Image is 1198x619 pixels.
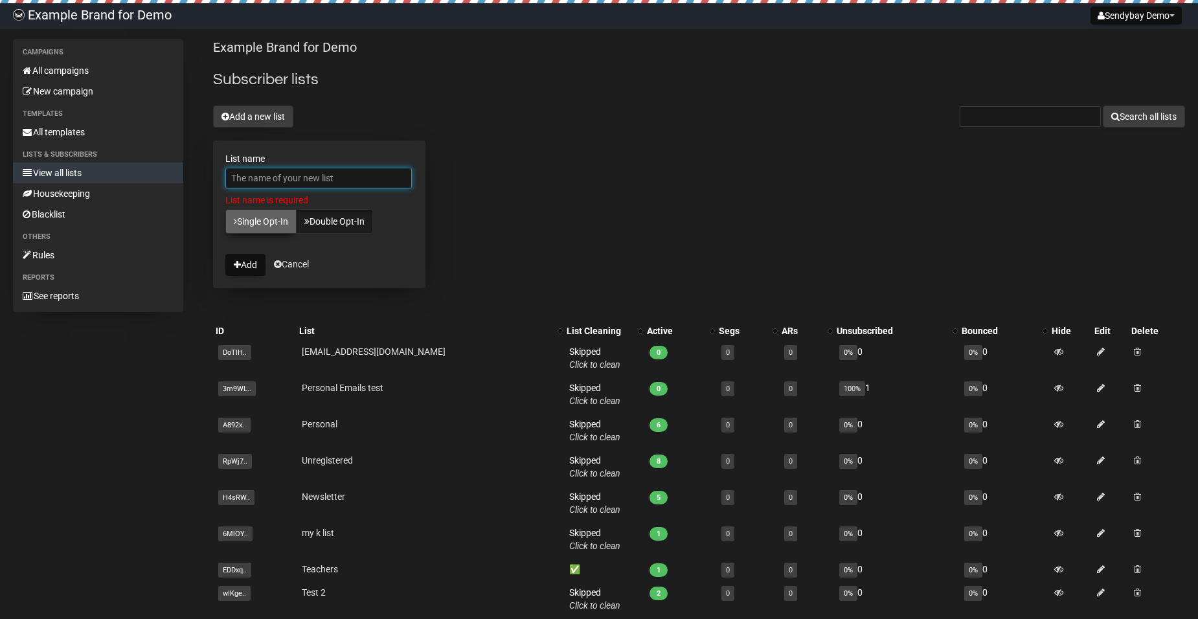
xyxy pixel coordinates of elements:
[644,322,716,340] th: Active: No sort applied, activate to apply an ascending sort
[650,491,668,504] span: 5
[225,194,413,206] label: List name is required
[13,183,183,204] a: Housekeeping
[959,376,1049,412] td: 0
[726,589,730,598] a: 0
[726,348,730,357] a: 0
[959,412,1049,449] td: 0
[1103,106,1185,128] button: Search all lists
[650,346,668,359] span: 0
[225,254,266,276] button: Add
[716,322,779,340] th: Segs: No sort applied, activate to apply an ascending sort
[834,521,959,557] td: 0
[569,600,620,611] a: Click to clean
[13,147,183,163] li: Lists & subscribers
[962,324,1036,337] div: Bounced
[839,526,857,541] span: 0%
[959,557,1049,581] td: 0
[218,526,253,541] span: 6MlOY..
[964,454,982,469] span: 0%
[779,322,834,340] th: ARs: No sort applied, activate to apply an ascending sort
[834,376,959,412] td: 1
[225,153,413,164] label: List name
[13,60,183,81] a: All campaigns
[225,209,297,234] a: Single Opt-In
[834,322,959,340] th: Unsubscribed: No sort applied, activate to apply an ascending sort
[789,493,793,502] a: 0
[650,527,668,541] span: 1
[13,245,183,265] a: Rules
[964,526,982,541] span: 0%
[726,493,730,502] a: 0
[834,412,959,449] td: 0
[569,468,620,478] a: Click to clean
[959,521,1049,557] td: 0
[839,490,857,505] span: 0%
[964,563,982,578] span: 0%
[650,455,668,468] span: 8
[650,382,668,396] span: 0
[302,564,338,574] a: Teachers
[213,68,1185,91] h2: Subscriber lists
[213,106,293,128] button: Add a new list
[959,340,1049,376] td: 0
[218,418,251,433] span: A892x..
[302,528,334,538] a: my k list
[1091,6,1182,25] button: Sendybay Demo
[782,324,821,337] div: ARs
[567,324,631,337] div: List Cleaning
[218,490,254,505] span: H4sRW..
[1129,322,1185,340] th: Delete: No sort applied, sorting is disabled
[569,541,620,551] a: Click to clean
[834,557,959,581] td: 0
[964,381,982,396] span: 0%
[302,455,353,466] a: Unregistered
[834,485,959,521] td: 0
[834,449,959,485] td: 0
[569,396,620,406] a: Click to clean
[297,322,564,340] th: List: No sort applied, activate to apply an ascending sort
[650,587,668,600] span: 2
[650,563,668,577] span: 1
[726,421,730,429] a: 0
[837,324,946,337] div: Unsubscribed
[1049,322,1092,340] th: Hide: No sort applied, sorting is disabled
[789,457,793,466] a: 0
[839,345,857,360] span: 0%
[564,322,644,340] th: List Cleaning: No sort applied, activate to apply an ascending sort
[564,557,644,581] td: ✅
[13,270,183,286] li: Reports
[789,348,793,357] a: 0
[218,586,251,601] span: wIKge..
[569,419,620,442] span: Skipped
[834,340,959,376] td: 0
[218,454,252,469] span: RpWj7..
[959,485,1049,521] td: 0
[569,491,620,515] span: Skipped
[789,385,793,393] a: 0
[569,528,620,551] span: Skipped
[213,322,296,340] th: ID: No sort applied, sorting is disabled
[726,457,730,466] a: 0
[839,586,857,601] span: 0%
[218,563,251,578] span: EDDxq..
[13,106,183,122] li: Templates
[726,530,730,538] a: 0
[964,586,982,601] span: 0%
[959,581,1049,617] td: 0
[274,259,309,269] a: Cancel
[569,504,620,515] a: Click to clean
[302,346,446,357] a: [EMAIL_ADDRESS][DOMAIN_NAME]
[1131,324,1182,337] div: Delete
[302,587,326,598] a: Test 2
[302,419,337,429] a: Personal
[789,589,793,598] a: 0
[839,418,857,433] span: 0%
[569,587,620,611] span: Skipped
[302,383,383,393] a: Personal Emails test
[218,345,251,360] span: DoTlH..
[959,322,1049,340] th: Bounced: No sort applied, activate to apply an ascending sort
[299,324,551,337] div: List
[1092,322,1129,340] th: Edit: No sort applied, sorting is disabled
[834,581,959,617] td: 0
[13,229,183,245] li: Others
